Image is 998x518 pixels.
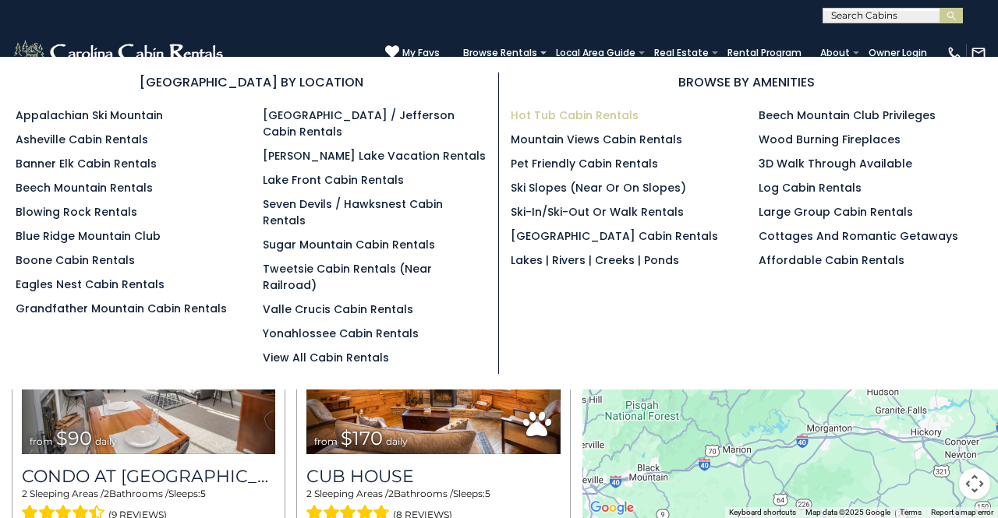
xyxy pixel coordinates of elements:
[16,252,135,268] a: Boone Cabin Rentals
[947,45,962,61] img: phone-regular-white.png
[511,132,682,147] a: Mountain Views Cabin Rentals
[485,488,490,499] span: 5
[306,488,312,499] span: 2
[759,228,958,244] a: Cottages and Romantic Getaways
[511,72,982,92] h3: BROWSE BY AMENITIES
[511,180,686,196] a: Ski Slopes (Near or On Slopes)
[16,107,163,123] a: Appalachian Ski Mountain
[104,488,109,499] span: 2
[759,107,936,123] a: Beech Mountain Club Privileges
[16,228,161,244] a: Blue Ridge Mountain Club
[759,204,913,220] a: Large Group Cabin Rentals
[16,301,227,316] a: Grandfather Mountain Cabin Rentals
[511,107,639,123] a: Hot Tub Cabin Rentals
[22,466,275,487] h3: Condo at Pinnacle Inn Resort
[30,435,53,447] span: from
[263,350,389,365] a: View All Cabin Rentals
[759,180,862,196] a: Log Cabin Rentals
[729,507,796,518] button: Keyboard shortcuts
[263,301,413,317] a: Valle Crucis Cabin Rentals
[805,508,890,516] span: Map data ©2025 Google
[263,107,455,139] a: [GEOGRAPHIC_DATA] / Jefferson Cabin Rentals
[511,204,684,220] a: Ski-in/Ski-Out or Walk Rentals
[16,277,165,292] a: Eagles Nest Cabin Rentals
[16,156,157,171] a: Banner Elk Cabin Rentals
[586,498,638,518] img: Google
[263,172,404,188] a: Lake Front Cabin Rentals
[812,42,858,64] a: About
[385,44,440,61] a: My Favs
[402,46,440,60] span: My Favs
[12,37,228,69] img: White-1-2.png
[931,508,993,516] a: Report a map error
[586,498,638,518] a: Open this area in Google Maps (opens a new window)
[971,45,986,61] img: mail-regular-white.png
[16,72,487,92] h3: [GEOGRAPHIC_DATA] BY LOCATION
[263,196,443,228] a: Seven Devils / Hawksnest Cabin Rentals
[720,42,809,64] a: Rental Program
[263,326,419,341] a: Yonahlossee Cabin Rentals
[511,156,658,171] a: Pet Friendly Cabin Rentals
[56,427,92,449] span: $90
[759,156,912,171] a: 3D Walk Through Available
[22,488,27,499] span: 2
[455,42,545,64] a: Browse Rentals
[959,468,990,499] button: Map camera controls
[386,435,408,447] span: daily
[16,180,153,196] a: Beech Mountain Rentals
[22,466,275,487] a: Condo at [GEOGRAPHIC_DATA]
[646,42,717,64] a: Real Estate
[263,261,432,293] a: Tweetsie Cabin Rentals (Near Railroad)
[341,427,383,449] span: $170
[263,237,435,252] a: Sugar Mountain Cabin Rentals
[200,488,206,499] span: 5
[263,148,486,164] a: [PERSON_NAME] Lake Vacation Rentals
[16,204,137,220] a: Blowing Rock Rentals
[314,435,338,447] span: from
[16,132,148,147] a: Asheville Cabin Rentals
[548,42,643,64] a: Local Area Guide
[759,252,904,268] a: Affordable Cabin Rentals
[900,508,922,516] a: Terms
[511,252,679,268] a: Lakes | Rivers | Creeks | Ponds
[306,466,560,487] a: Cub House
[511,228,718,244] a: [GEOGRAPHIC_DATA] Cabin Rentals
[388,488,394,499] span: 2
[95,435,117,447] span: daily
[759,132,901,147] a: Wood Burning Fireplaces
[861,42,935,64] a: Owner Login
